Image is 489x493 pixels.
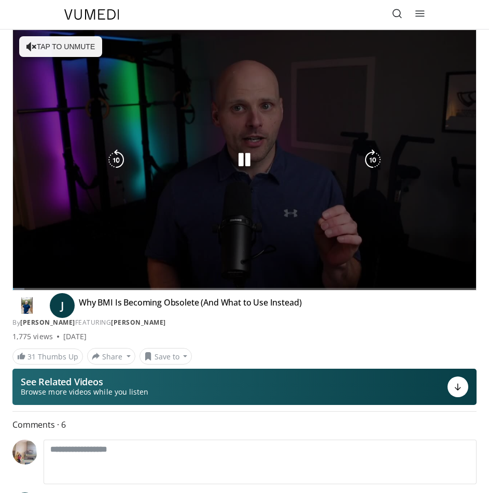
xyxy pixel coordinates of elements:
[20,318,75,327] a: [PERSON_NAME]
[12,349,83,365] a: 31 Thumbs Up
[64,9,119,20] img: VuMedi Logo
[13,30,476,290] video-js: Video Player
[12,369,477,405] button: See Related Videos Browse more videos while you listen
[12,418,477,431] span: Comments 6
[63,331,87,342] div: [DATE]
[87,348,135,365] button: Share
[111,318,166,327] a: [PERSON_NAME]
[139,348,192,365] button: Save to
[12,331,53,342] span: 1,775 views
[19,36,102,57] button: Tap to unmute
[12,440,37,465] img: Avatar
[50,293,75,318] a: J
[79,297,301,314] h4: Why BMI Is Becoming Obsolete (And What to Use Instead)
[27,352,36,361] span: 31
[21,387,148,397] span: Browse more videos while you listen
[12,297,41,314] img: Dr. Jordan Rennicke
[12,318,477,327] div: By FEATURING
[21,376,148,387] p: See Related Videos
